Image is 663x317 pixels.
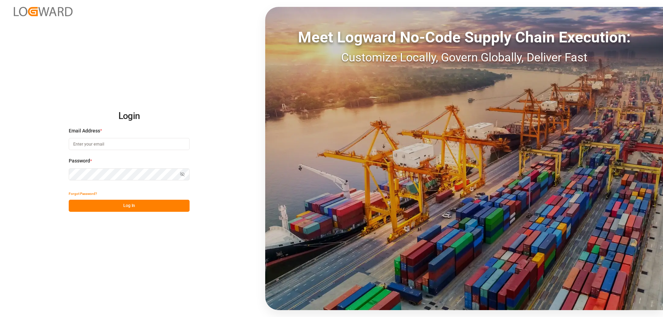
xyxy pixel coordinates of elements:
[14,7,73,16] img: Logward_new_orange.png
[265,26,663,49] div: Meet Logward No-Code Supply Chain Execution:
[265,49,663,66] div: Customize Locally, Govern Globally, Deliver Fast
[69,138,190,150] input: Enter your email
[69,157,90,165] span: Password
[69,105,190,127] h2: Login
[69,188,97,200] button: Forgot Password?
[69,127,100,135] span: Email Address
[69,200,190,212] button: Log In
